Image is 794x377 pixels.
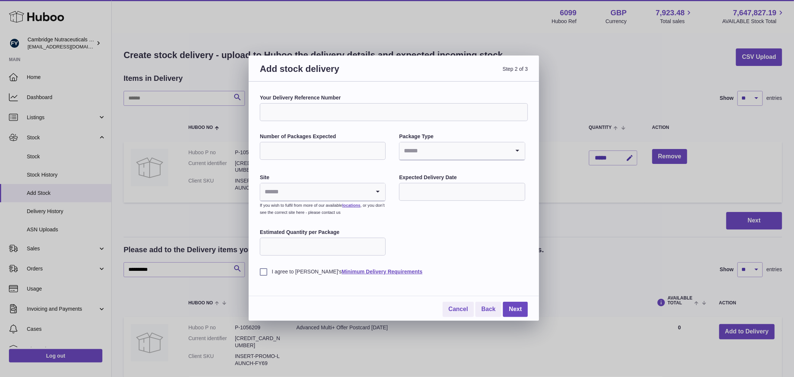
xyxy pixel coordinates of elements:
input: Search for option [399,142,510,159]
span: Step 2 of 3 [394,63,528,83]
a: Minimum Delivery Requirements [342,269,422,275]
label: Number of Packages Expected [260,133,386,140]
a: locations [342,203,360,207]
label: Site [260,174,386,181]
label: Your Delivery Reference Number [260,94,528,101]
input: Search for option [260,183,370,200]
a: Cancel [443,302,474,317]
a: Next [503,302,528,317]
a: Back [475,302,501,317]
label: Estimated Quantity per Package [260,229,386,236]
label: Expected Delivery Date [399,174,525,181]
div: Search for option [260,183,385,201]
div: Search for option [399,142,524,160]
small: If you wish to fulfil from more of our available , or you don’t see the correct site here - pleas... [260,203,385,215]
label: Package Type [399,133,525,140]
label: I agree to [PERSON_NAME]'s [260,268,528,275]
h3: Add stock delivery [260,63,394,83]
